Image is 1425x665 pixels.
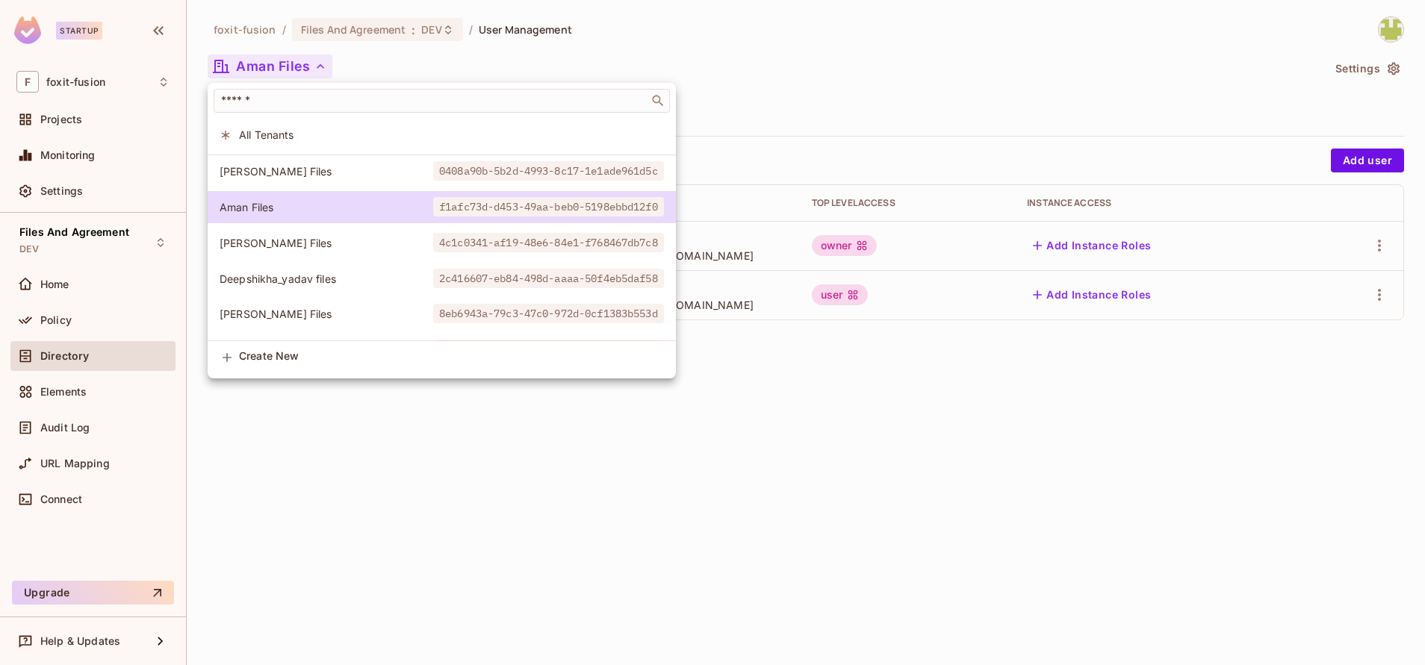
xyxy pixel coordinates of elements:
[433,197,664,216] span: f1afc73d-d453-49aa-beb0-5198ebbd12f0
[208,263,676,295] div: Show only users with a role in this tenant: Deepshikha_yadav files
[220,307,433,321] span: [PERSON_NAME] Files
[433,269,664,288] span: 2c416607-eb84-498d-aaaa-50f4eb5daf58
[220,200,433,214] span: Aman Files
[433,340,664,359] span: d920b2ca-72c0-4555-95e6-aa3672280c37
[208,227,676,259] div: Show only users with a role in this tenant: Amir Files
[220,272,433,286] span: Deepshikha_yadav files
[239,128,664,142] span: All Tenants
[220,236,433,250] span: [PERSON_NAME] Files
[433,233,664,252] span: 4c1c0341-af19-48e6-84e1-f768467db7c8
[433,161,664,181] span: 0408a90b-5b2d-4993-8c17-1e1ade961d5c
[239,350,664,362] span: Create New
[208,334,676,366] div: Show only users with a role in this tenant: Fusion Girja Test Organization
[220,164,433,178] span: [PERSON_NAME] Files
[208,298,676,330] div: Show only users with a role in this tenant: Erika Files
[208,155,676,187] div: Show only users with a role in this tenant: Alejandro Files
[208,191,676,223] div: Show only users with a role in this tenant: Aman Files
[433,304,664,323] span: 8eb6943a-79c3-47c0-972d-0cf1383b553d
